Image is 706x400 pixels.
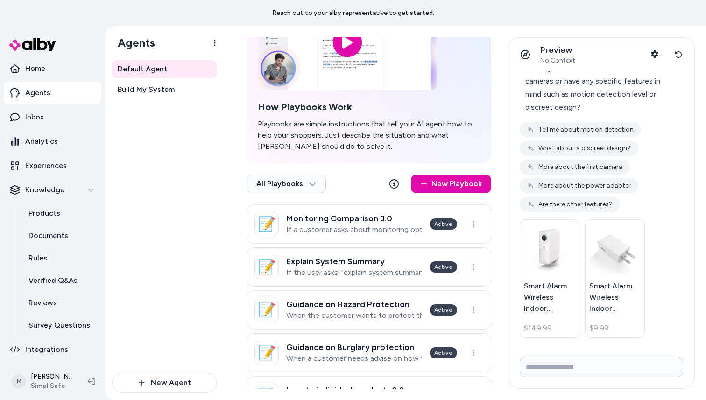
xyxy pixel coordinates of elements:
p: If a customer asks about monitoring options, monitoring plans, or monitoring pricing. [286,225,422,234]
button: More about the first camera [520,160,630,175]
h2: How Playbooks Work [258,101,480,113]
p: Smart Alarm Wireless Indoor Security Camera [524,281,575,314]
p: Home [25,63,45,74]
span: SimpliSafe [31,381,73,391]
a: Reviews [19,292,101,314]
button: Knowledge [4,179,101,201]
a: Verified Q&As [19,269,101,292]
div: Active [430,261,457,273]
a: Analytics [4,130,101,153]
a: Agents [4,82,101,104]
div: Active [430,347,457,358]
h3: Explain System Summary [286,257,422,266]
h1: Agents [110,36,155,50]
span: No Context [540,56,575,65]
p: Smart Alarm Wireless Indoor Security Camera 7.5W Power Adapter [589,281,641,314]
a: Documents [19,225,101,247]
p: When a customer needs advise on how to keep their home safe from break-ins, intruders, trespasser... [286,354,422,363]
p: Products [28,208,60,219]
p: Integrations [25,344,68,355]
p: Survey Questions [28,320,90,331]
p: Rules [28,253,47,264]
p: Preview [540,45,575,56]
p: Verified Q&As [28,275,78,286]
a: Survey Questions [19,314,101,337]
p: Agents [25,87,50,98]
h3: Guidance on Burglary protection [286,343,422,352]
a: 📝Guidance on Hazard ProtectionWhen the customer wants to protect their home and family from fire,... [247,290,491,330]
img: Smart Alarm Wireless Indoor Security Camera 7.5W Power Adapter [589,224,641,275]
p: Knowledge [25,184,64,196]
p: When the customer wants to protect their home and family from fire, CO, flooding and extreme cold... [286,311,422,320]
div: Would you like to know more about these cameras or have any specific features in mind such as mot... [525,62,670,114]
a: Integrations [4,338,101,361]
a: Rules [19,247,101,269]
div: Active [430,218,457,230]
span: R [11,374,26,389]
a: New Playbook [411,175,491,193]
p: Reviews [28,297,57,309]
div: 📝 [254,212,279,236]
p: Experiences [25,160,67,171]
a: Experiences [4,154,101,177]
a: Smart Alarm Wireless Indoor Security CameraSmart Alarm Wireless Indoor Security Camera$149.99 [520,219,579,338]
h3: Guidance on Hazard Protection [286,300,422,309]
p: If the user asks: "explain system summary" or "explain the system summary" [286,268,422,277]
button: All Playbooks [247,175,326,193]
h3: Locate individual products 2.0 [286,386,422,395]
p: Analytics [25,136,58,147]
div: Active [430,304,457,316]
a: Build My System [112,80,217,99]
span: Default Agent [118,63,167,75]
a: Smart Alarm Wireless Indoor Security Camera 7.5W Power AdapterSmart Alarm Wireless Indoor Securit... [585,219,645,338]
div: 📝 [254,298,279,322]
span: Build My System [118,84,175,95]
p: Reach out to your alby representative to get started. [272,8,434,18]
button: What about a discreet design? [520,141,638,156]
a: Inbox [4,106,101,128]
a: Products [19,202,101,225]
div: 📝 [254,255,279,279]
a: 📝Explain System SummaryIf the user asks: "explain system summary" or "explain the system summary"... [247,247,491,287]
span: All Playbooks [256,179,316,189]
button: Are there other features? [520,197,620,212]
a: 📝Monitoring Comparison 3.0If a customer asks about monitoring options, monitoring plans, or monit... [247,204,491,244]
p: Inbox [25,112,44,123]
img: Smart Alarm Wireless Indoor Security Camera [524,227,575,272]
input: Write your prompt here [520,357,683,377]
button: R[PERSON_NAME]SimpliSafe [6,366,80,396]
span: $149.99 [524,323,552,334]
span: $9.99 [589,323,609,334]
a: Default Agent [112,60,217,78]
h3: Monitoring Comparison 3.0 [286,214,422,223]
p: [PERSON_NAME] [31,372,73,381]
div: 📝 [254,341,279,365]
p: Playbooks are simple instructions that tell your AI agent how to help your shoppers. Just describ... [258,119,480,152]
p: Documents [28,230,68,241]
a: Home [4,57,101,80]
img: alby Logo [9,38,56,51]
button: New Agent [112,373,217,393]
a: 📝Guidance on Burglary protectionWhen a customer needs advise on how to keep their home safe from ... [247,333,491,372]
button: Tell me about motion detection [520,122,641,137]
button: More about the power adapter [520,178,638,193]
